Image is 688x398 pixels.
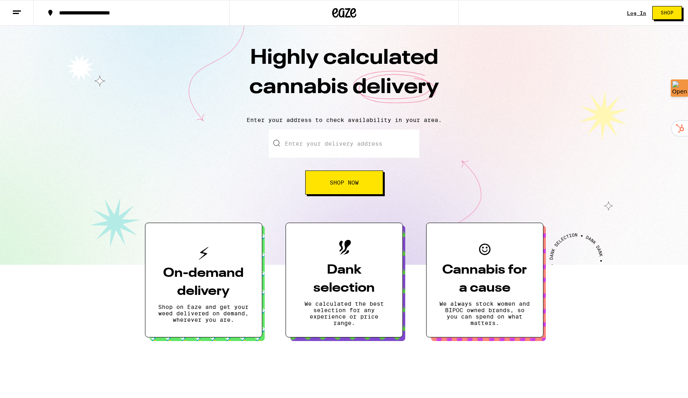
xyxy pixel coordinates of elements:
button: Dank selectionWe calculated the best selection for any experience or price range. [286,223,403,337]
h3: Dank selection [299,261,390,297]
button: On-demand deliveryShop on Eaze and get your weed delivered on demand, wherever you are. [145,223,262,337]
span: Shop [661,10,674,15]
button: Cannabis for a causeWe always stock women and BIPOC owned brands, so you can spend on what matters. [426,223,543,337]
p: Enter your address to check availability in your area. [8,117,680,123]
h1: Highly calculated cannabis delivery [204,44,485,110]
p: We calculated the best selection for any experience or price range. [299,301,390,326]
h3: On-demand delivery [158,264,249,301]
span: Shop Now [330,180,359,185]
h3: Cannabis for a cause [439,261,530,297]
p: Shop on Eaze and get your weed delivered on demand, wherever you are. [158,304,249,323]
a: Log In [627,10,646,16]
button: Shop Now [305,171,383,195]
input: Enter your delivery address [269,130,419,158]
button: Shop [652,6,682,20]
p: We always stock women and BIPOC owned brands, so you can spend on what matters. [439,301,530,326]
a: Shop [646,6,688,20]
